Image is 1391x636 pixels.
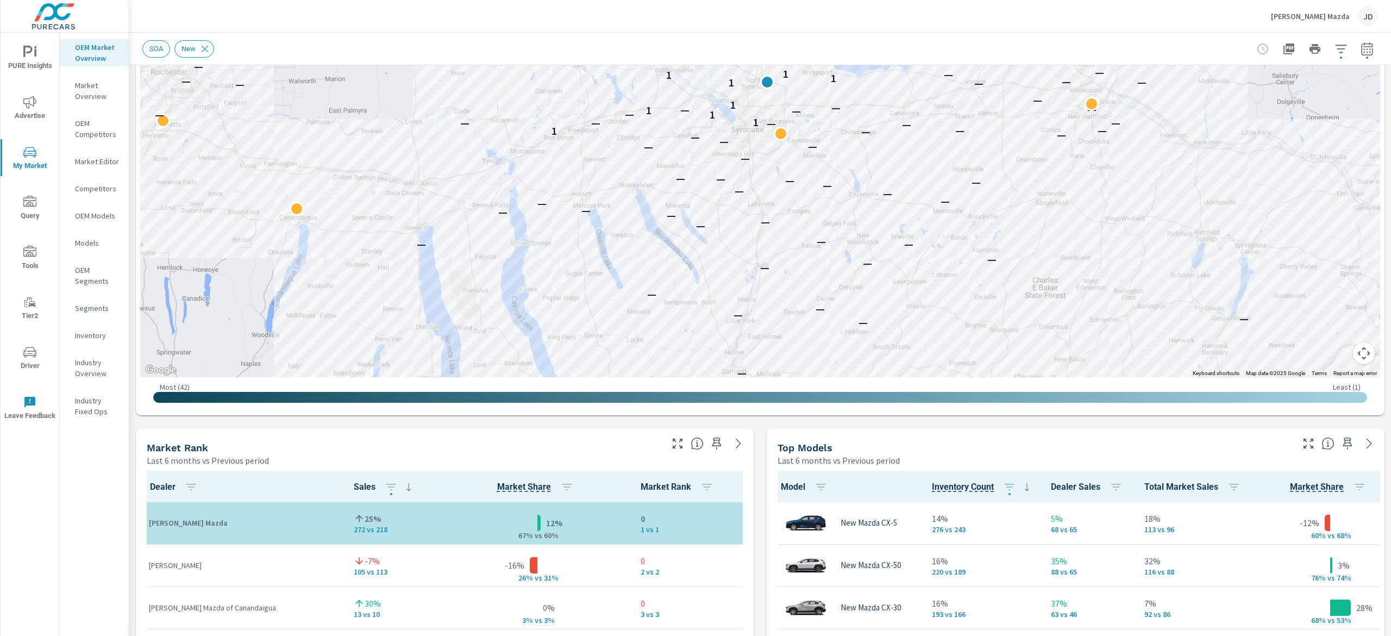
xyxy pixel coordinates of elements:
[1239,312,1249,325] p: —
[510,531,538,540] p: 67% v
[1333,382,1361,392] p: Least ( 1 )
[75,42,120,64] p: OEM Market Overview
[4,396,56,422] span: Leave Feedback
[904,238,913,251] p: —
[816,302,825,315] p: —
[149,517,336,528] p: [PERSON_NAME] Mazda
[1144,525,1245,534] p: 113 vs 96
[354,610,434,619] p: 13 vs 10
[641,525,741,534] p: 1 vs 1
[4,346,56,372] span: Driver
[60,327,129,344] div: Inventory
[646,104,651,117] p: 1
[546,516,562,529] p: 12%
[830,72,836,85] p: 1
[1033,93,1042,107] p: —
[1321,437,1334,450] span: Find the biggest opportunities within your model lineup nationwide. [Source: Market registration ...
[719,135,729,148] p: —
[538,531,565,540] p: s 60%
[1144,568,1245,576] p: 116 vs 88
[1331,615,1357,625] p: s 53%
[75,156,120,167] p: Market Editor
[987,253,997,266] p: —
[1278,38,1300,60] button: "Export Report to PDF"
[944,68,953,81] p: —
[518,371,528,384] p: —
[932,512,1033,525] p: 14%
[1051,610,1127,619] p: 63 vs 46
[354,525,434,534] p: 272 vs 218
[691,130,700,144] p: —
[737,366,747,379] p: —
[784,591,828,624] img: glamour
[75,210,120,221] p: OEM Models
[1290,481,1344,494] span: Model Sales / Total Market Sales. [Market = within dealer PMA (or 60 miles if no PMA is defined) ...
[709,108,715,121] p: 1
[149,602,336,613] p: [PERSON_NAME] Mazda of Canandaigua
[676,172,685,185] p: —
[235,78,245,91] p: —
[591,116,600,129] p: —
[60,354,129,382] div: Industry Overview
[1331,573,1357,583] p: s 74%
[1051,525,1127,534] p: 68 vs 65
[1051,512,1127,525] p: 5%
[641,512,741,525] p: 0
[932,525,1033,534] p: 276 vs 243
[1144,597,1245,610] p: 7%
[667,209,676,222] p: —
[817,235,826,248] p: —
[972,176,981,189] p: —
[730,435,747,452] a: See more details in report
[60,262,129,289] div: OEM Segments
[778,442,832,453] h5: Top Models
[861,125,870,138] p: —
[181,74,191,88] p: —
[538,573,565,583] p: s 31%
[1051,597,1127,610] p: 37%
[75,265,120,286] p: OEM Segments
[460,116,469,129] p: —
[580,53,589,66] p: —
[4,296,56,322] span: Tier2
[784,507,828,539] img: glamour
[175,45,202,53] span: New
[60,235,129,251] div: Models
[1062,75,1071,88] p: —
[1051,554,1127,568] p: 35%
[955,124,964,137] p: —
[354,568,434,576] p: 105 vs 113
[143,45,170,53] span: SOA
[1353,342,1375,364] button: Map camera controls
[859,316,868,329] p: —
[1137,76,1146,89] p: —
[505,559,524,572] p: -16%
[708,435,725,452] span: Save this to your personalized report
[883,187,892,200] p: —
[537,197,547,210] p: —
[147,442,208,453] h5: Market Rank
[760,261,769,274] p: —
[841,518,897,528] p: New Mazda CX-5
[143,363,179,377] a: Open this area in Google Maps (opens a new window)
[60,115,129,142] div: OEM Competitors
[551,124,557,138] p: 1
[781,481,832,494] span: Model
[641,597,741,610] p: 0
[497,481,551,494] span: Dealer Sales / Total Market Sales. [Market = within dealer PMA (or 60 miles if no PMA is defined)...
[1095,66,1104,79] p: —
[666,68,672,82] p: 1
[792,104,801,117] p: —
[941,195,950,208] p: —
[365,597,381,610] p: 30%
[625,108,634,121] p: —
[932,554,1033,568] p: 16%
[4,146,56,172] span: My Market
[417,238,426,251] p: —
[1051,568,1127,576] p: 88 vs 65
[841,603,901,613] p: New Mazda CX-30
[155,108,164,121] p: —
[1111,116,1120,129] p: —
[75,238,120,248] p: Models
[841,560,901,570] p: New Mazda CX-50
